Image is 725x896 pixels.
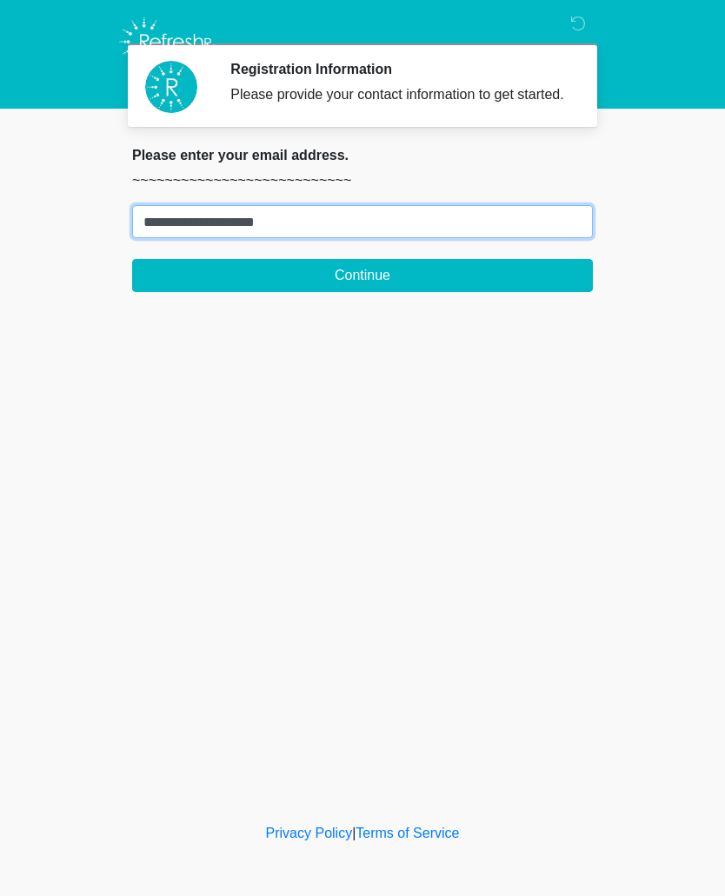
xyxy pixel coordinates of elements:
a: Terms of Service [356,826,459,840]
p: ~~~~~~~~~~~~~~~~~~~~~~~~~~~ [132,170,593,191]
div: Please provide your contact information to get started. [230,84,567,105]
button: Continue [132,259,593,292]
h2: Please enter your email address. [132,147,593,163]
img: Agent Avatar [145,61,197,113]
img: Refresh RX Logo [115,13,220,70]
a: Privacy Policy [266,826,353,840]
a: | [352,826,356,840]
